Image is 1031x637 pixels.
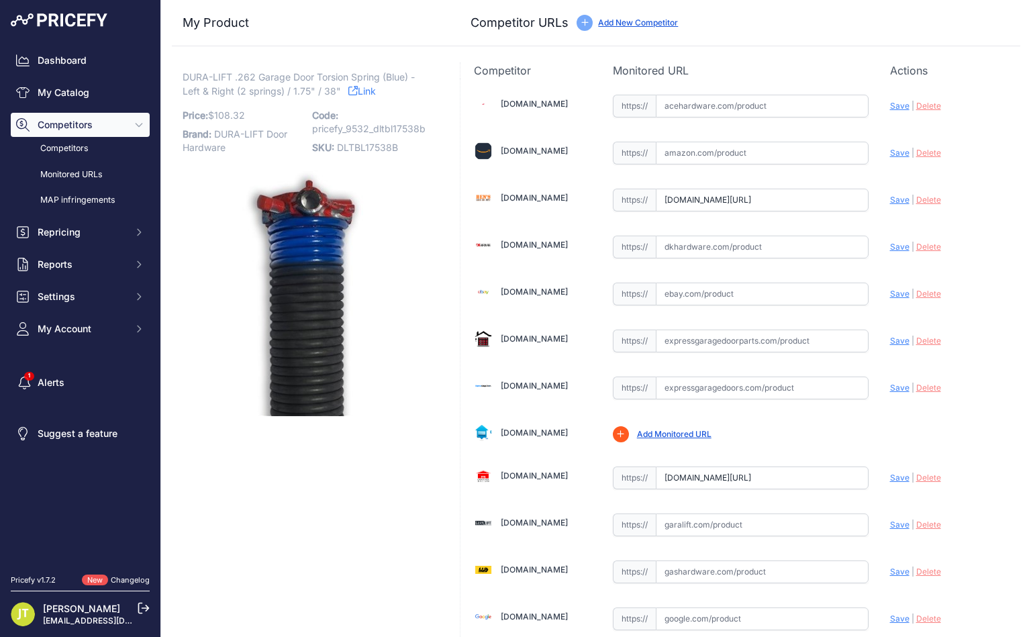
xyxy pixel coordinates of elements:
[501,193,568,203] a: [DOMAIN_NAME]
[38,290,126,303] span: Settings
[890,383,910,393] span: Save
[43,603,120,614] a: [PERSON_NAME]
[501,146,568,156] a: [DOMAIN_NAME]
[11,285,150,309] button: Settings
[501,518,568,528] a: [DOMAIN_NAME]
[11,317,150,341] button: My Account
[111,575,150,585] a: Changelog
[312,109,338,121] span: Code:
[656,236,869,258] input: dkhardware.com/product
[656,189,869,211] input: bensgaragedoorsupply.com/product
[38,118,126,132] span: Competitors
[613,513,656,536] span: https://
[348,83,376,99] a: Link
[11,252,150,277] button: Reports
[912,520,914,530] span: |
[11,13,107,27] img: Pricefy Logo
[912,148,914,158] span: |
[890,336,910,346] span: Save
[912,473,914,483] span: |
[11,189,150,212] a: MAP infringements
[501,99,568,109] a: [DOMAIN_NAME]
[501,565,568,575] a: [DOMAIN_NAME]
[11,220,150,244] button: Repricing
[474,62,591,79] p: Competitor
[916,520,941,530] span: Delete
[656,467,869,489] input: garagedoornation.com/product
[38,258,126,271] span: Reports
[11,48,150,558] nav: Sidebar
[890,242,910,252] span: Save
[912,567,914,577] span: |
[38,322,126,336] span: My Account
[912,336,914,346] span: |
[11,163,150,187] a: Monitored URLs
[613,95,656,117] span: https://
[337,142,398,153] span: DLTBL17538B
[183,109,208,121] span: Price:
[890,567,910,577] span: Save
[890,520,910,530] span: Save
[11,422,150,446] a: Suggest a feature
[183,128,287,153] span: DURA-LIFT Door Hardware
[916,289,941,299] span: Delete
[890,614,910,624] span: Save
[471,13,569,32] h3: Competitor URLs
[912,242,914,252] span: |
[613,377,656,399] span: https://
[890,148,910,158] span: Save
[916,101,941,111] span: Delete
[656,607,869,630] input: google.com/product
[613,62,869,79] p: Monitored URL
[501,287,568,297] a: [DOMAIN_NAME]
[890,473,910,483] span: Save
[916,336,941,346] span: Delete
[43,616,183,626] a: [EMAIL_ADDRESS][DOMAIN_NAME]
[916,473,941,483] span: Delete
[656,330,869,352] input: expressgaragedoorparts.com/product
[613,560,656,583] span: https://
[183,13,433,32] h3: My Product
[501,381,568,391] a: [DOMAIN_NAME]
[501,334,568,344] a: [DOMAIN_NAME]
[916,195,941,205] span: Delete
[312,123,426,134] span: pricefy_9532_dltbl17538b
[656,95,869,117] input: acehardware.com/product
[598,17,678,28] a: Add New Competitor
[214,109,245,121] span: 108.32
[11,48,150,72] a: Dashboard
[890,195,910,205] span: Save
[613,283,656,305] span: https://
[916,242,941,252] span: Delete
[613,330,656,352] span: https://
[916,614,941,624] span: Delete
[613,142,656,164] span: https://
[916,567,941,577] span: Delete
[312,142,334,153] span: SKU:
[912,101,914,111] span: |
[890,289,910,299] span: Save
[916,148,941,158] span: Delete
[501,240,568,250] a: [DOMAIN_NAME]
[613,607,656,630] span: https://
[916,383,941,393] span: Delete
[183,128,211,140] span: Brand:
[183,106,304,125] p: $
[501,471,568,481] a: [DOMAIN_NAME]
[501,428,568,438] a: [DOMAIN_NAME]
[11,575,56,586] div: Pricefy v1.7.2
[890,101,910,111] span: Save
[11,81,150,105] a: My Catalog
[637,429,711,439] a: Add Monitored URL
[912,614,914,624] span: |
[613,189,656,211] span: https://
[82,575,108,586] span: New
[656,513,869,536] input: garalift.com/product
[183,68,415,99] span: DURA-LIFT .262 Garage Door Torsion Spring (Blue) - Left & Right (2 springs) / 1.75" / 38"
[656,283,869,305] input: ebay.com/product
[11,113,150,137] button: Competitors
[656,560,869,583] input: gashardware.com/product
[912,289,914,299] span: |
[912,195,914,205] span: |
[656,142,869,164] input: amazon.com/product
